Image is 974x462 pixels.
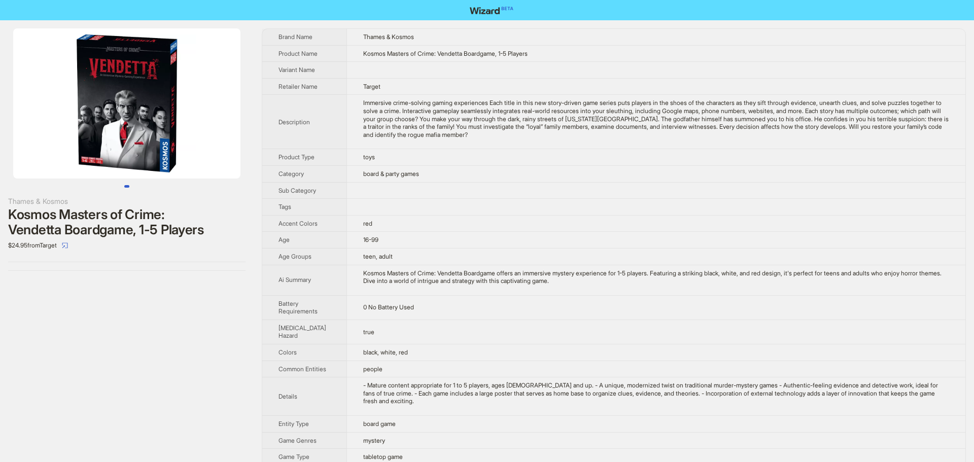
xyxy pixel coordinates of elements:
span: toys [363,153,375,161]
span: Brand Name [279,33,312,41]
span: Sub Category [279,187,316,194]
span: Tags [279,203,291,210]
span: mystery [363,437,385,444]
span: select [62,242,68,248]
span: Game Genres [279,437,317,444]
span: Description [279,118,310,126]
span: Product Type [279,153,315,161]
span: 16-99 [363,236,378,243]
span: board & party games [363,170,419,177]
span: Kosmos Masters of Crime: Vendetta Boardgame, 1-5 Players [363,50,528,57]
span: Colors [279,348,297,356]
span: Variant Name [279,66,315,74]
span: Details [279,393,297,400]
button: Go to slide 1 [124,185,129,188]
span: Age [279,236,290,243]
div: Thames & Kosmos [8,196,246,207]
span: Game Type [279,453,309,460]
span: Common Entities [279,365,326,373]
div: Kosmos Masters of Crime: Vendetta Boardgame offers an immersive mystery experience for 1-5 player... [363,269,949,285]
span: board game [363,420,396,428]
span: Ai Summary [279,276,311,283]
span: black, white, red [363,348,408,356]
img: Kosmos Masters of Crime: Vendetta Boardgame, 1-5 Players image 1 [13,28,240,179]
div: $24.95 from Target [8,237,246,254]
span: Target [363,83,380,90]
span: Battery Requirements [279,300,318,315]
span: Accent Colors [279,220,318,227]
span: Thames & Kosmos [363,33,414,41]
div: Immersive crime-solving gaming experiences Each title in this new story-driven game series puts p... [363,99,949,138]
span: true [363,328,374,336]
span: [MEDICAL_DATA] Hazard [279,324,326,340]
span: red [363,220,372,227]
span: teen, adult [363,253,393,260]
span: tabletop game [363,453,403,460]
span: Category [279,170,304,177]
span: people [363,365,382,373]
span: Age Groups [279,253,311,260]
span: 0 No Battery Used [363,303,414,311]
span: Product Name [279,50,318,57]
span: Entity Type [279,420,309,428]
div: Kosmos Masters of Crime: Vendetta Boardgame, 1-5 Players [8,207,246,237]
span: Retailer Name [279,83,318,90]
div: - Mature content appropriate for 1 to 5 players, ages 16 and up. - A unique, modernized twist on ... [363,381,949,405]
